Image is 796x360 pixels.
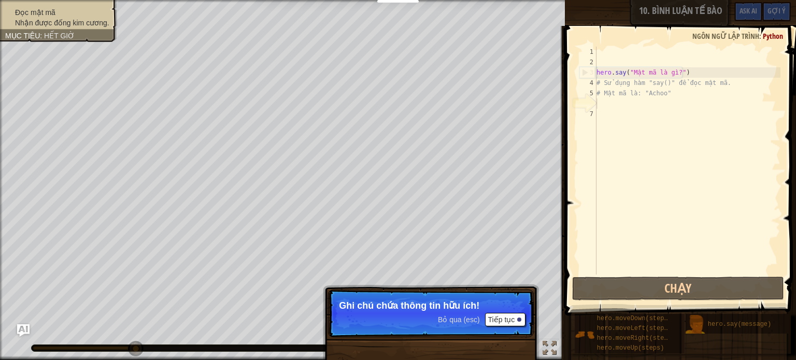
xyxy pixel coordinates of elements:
[40,32,44,40] span: :
[579,98,596,109] div: 6
[686,315,705,335] img: portrait.png
[692,31,759,41] span: Ngôn ngữ lập trình
[597,335,675,342] span: hero.moveRight(steps)
[579,47,596,57] div: 1
[759,31,763,41] span: :
[767,6,786,16] span: Gợi ý
[15,19,109,27] span: Nhận được đống kim cương.
[572,277,784,300] button: Chạy
[339,300,523,311] p: Ghi chú chứa thông tin hữu ích!
[575,325,594,344] img: portrait.png
[708,321,771,328] span: hero.say(message)
[438,315,480,324] span: Bỏ qua (esc)
[579,88,596,98] div: 5
[597,325,672,332] span: hero.moveLeft(steps)
[5,7,109,18] li: Đọc mật mã
[15,8,55,17] span: Đọc mật mã
[763,31,783,41] span: Python
[5,32,40,40] span: Mục tiêu
[485,313,526,326] button: Tiếp tục
[580,67,596,78] div: 3
[597,344,664,352] span: hero.moveUp(steps)
[5,18,109,28] li: Nhận được đống kim cương.
[17,324,30,337] button: Ask AI
[734,2,762,21] button: Ask AI
[44,32,75,40] span: Hết giờ
[579,57,596,67] div: 2
[740,6,757,16] span: Ask AI
[579,78,596,88] div: 4
[597,315,672,322] span: hero.moveDown(steps)
[579,109,596,119] div: 7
